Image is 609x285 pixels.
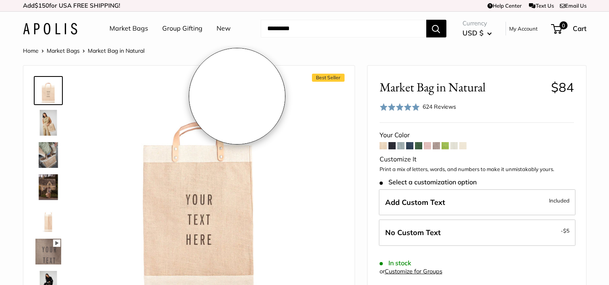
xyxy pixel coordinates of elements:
span: $150 [35,2,49,9]
img: Market Bag in Natural [35,110,61,136]
span: Cart [573,24,586,33]
span: Select a customization option [380,178,477,186]
span: $5 [563,227,570,234]
label: Leave Blank [379,219,576,246]
span: In stock [380,259,411,267]
a: My Account [509,24,538,33]
img: Market Bag in Natural [35,142,61,168]
a: description_13" wide, 18" high, 8" deep; handles: 3.5" [34,205,63,234]
p: Print a mix of letters, words, and numbers to make it unmistakably yours. [380,165,574,173]
img: Market Bag in Natural [35,174,61,200]
a: Customize for Groups [385,268,442,275]
a: Market Bag in Natural [34,108,63,137]
a: Email Us [560,2,586,9]
span: 624 Reviews [423,103,456,110]
span: Market Bag in Natural [88,47,145,54]
span: Included [549,196,570,205]
a: Market Bag in Natural [34,76,63,105]
a: Group Gifting [162,23,202,35]
div: Your Color [380,129,574,141]
img: Market Bag in Natural [35,78,61,103]
a: New [217,23,231,35]
div: or [380,266,442,277]
a: Market Bag in Natural [34,173,63,202]
span: No Custom Text [385,228,441,237]
a: Market Bag in Natural [34,237,63,266]
nav: Breadcrumb [23,45,145,56]
span: Best Seller [312,74,345,82]
div: Customize It [380,153,574,165]
a: Help Center [487,2,522,9]
span: USD $ [462,29,483,37]
img: Market Bag in Natural [35,239,61,264]
label: Add Custom Text [379,189,576,216]
span: 0 [559,21,567,29]
a: 0 Cart [552,22,586,35]
img: description_13" wide, 18" high, 8" deep; handles: 3.5" [35,207,61,232]
button: USD $ [462,27,492,39]
a: Market Bag in Natural [34,140,63,169]
img: Apolis [23,23,77,35]
span: Market Bag in Natural [380,80,545,95]
a: Home [23,47,39,54]
a: Text Us [529,2,553,9]
button: Search [426,20,446,37]
span: - [561,226,570,235]
a: Market Bags [109,23,148,35]
span: $84 [551,79,574,95]
span: Add Custom Text [385,198,445,207]
span: Currency [462,18,492,29]
input: Search... [261,20,426,37]
a: Market Bags [47,47,80,54]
